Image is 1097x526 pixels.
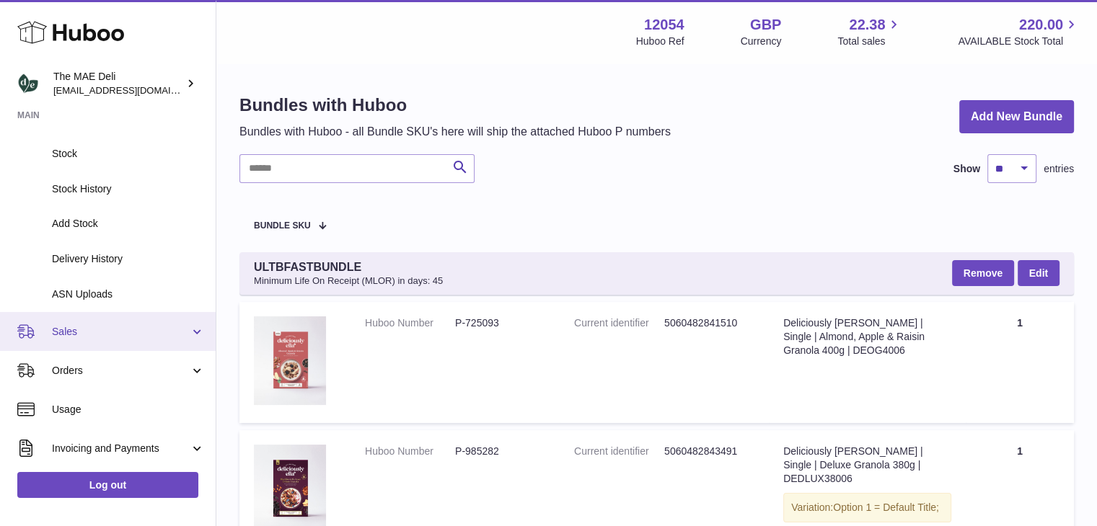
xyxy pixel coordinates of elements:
a: Log out [17,472,198,498]
p: Bundles with Huboo - all Bundle SKU's here will ship the attached Huboo P numbers [239,124,671,140]
label: Show [953,162,980,176]
div: Currency [741,35,782,48]
a: Edit [1018,260,1059,286]
span: AVAILABLE Stock Total [958,35,1080,48]
span: Bundle SKU [254,221,311,231]
dt: Current identifier [574,316,664,330]
span: Delivery History [52,252,205,266]
span: entries [1044,162,1074,176]
span: Option 1 = Default Title; [833,502,939,513]
span: ASN Uploads [52,287,205,301]
span: Total sales [837,35,902,48]
span: Stock History [52,182,205,196]
h1: Bundles with Huboo [239,94,671,117]
td: 1 [966,302,1074,423]
dd: 5060482841510 [664,316,754,330]
dd: 5060482843491 [664,445,754,458]
span: Invoicing and Payments [52,442,190,455]
span: Minimum Life On Receipt (MLOR) in days: 45 [254,275,443,287]
button: Remove [952,260,1014,286]
strong: GBP [750,15,781,35]
span: Usage [52,403,205,416]
span: Sales [52,325,190,339]
div: Deliciously [PERSON_NAME] | Single | Almond, Apple & Raisin Granola 400g | DEOG4006 [783,316,951,357]
div: Variation: [783,493,951,522]
dd: P-725093 [455,316,545,330]
img: internalAdmin-12054@internal.huboo.com [17,73,39,94]
a: Add New Bundle [959,100,1074,134]
dt: Current identifier [574,445,664,458]
span: Orders [52,364,190,378]
strong: 12054 [644,15,684,35]
span: [EMAIL_ADDRESS][DOMAIN_NAME] [53,84,212,96]
dt: Huboo Number [365,316,455,330]
span: 22.38 [849,15,885,35]
a: 22.38 Total sales [837,15,902,48]
img: Deliciously Ella | Single | Almond, Apple & Raisin Granola 400g | DEOG4006 [254,316,326,405]
div: Huboo Ref [636,35,684,48]
a: 220.00 AVAILABLE Stock Total [958,15,1080,48]
dt: Huboo Number [365,445,455,458]
div: The MAE Deli [53,70,183,97]
dd: P-985282 [455,445,545,458]
div: Deliciously [PERSON_NAME] | Single | Deluxe Granola 380g | DEDLUX38006 [783,445,951,486]
span: Stock [52,147,205,161]
span: 220.00 [1019,15,1063,35]
span: ULTBFASTBUNDLE [254,259,443,287]
span: Add Stock [52,217,205,231]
